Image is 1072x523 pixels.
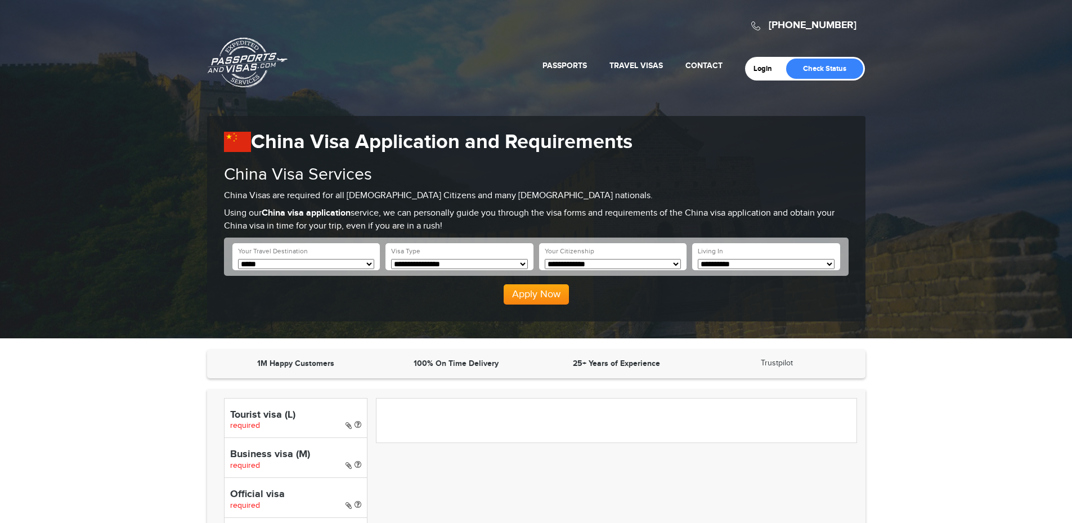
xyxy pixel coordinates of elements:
i: Paper Visa [346,462,352,470]
h4: Official visa [230,489,361,500]
i: Paper Visa [346,422,352,430]
p: Using our service, we can personally guide you through the visa forms and requirements of the Chi... [224,207,849,233]
a: Travel Visas [609,61,663,70]
p: China Visas are required for all [DEMOGRAPHIC_DATA] Citizens and many [DEMOGRAPHIC_DATA] nationals. [224,190,849,203]
strong: China visa application [262,208,351,218]
h2: China Visa Services [224,166,849,184]
strong: 1M Happy Customers [257,359,334,368]
label: Visa Type [391,247,420,256]
a: Passports & [DOMAIN_NAME] [208,37,288,88]
strong: 100% On Time Delivery [414,359,499,368]
span: required [230,421,260,430]
h1: China Visa Application and Requirements [224,130,849,154]
a: Passports [542,61,587,70]
i: Paper Visa [346,502,352,509]
label: Your Citizenship [545,247,594,256]
label: Living In [698,247,723,256]
a: Trustpilot [761,359,793,368]
button: Apply Now [504,284,569,305]
strong: 25+ Years of Experience [573,359,660,368]
a: [PHONE_NUMBER] [769,19,856,32]
span: required [230,461,260,470]
h4: Business visa (M) [230,449,361,461]
a: Login [753,64,780,73]
label: Your Travel Destination [238,247,308,256]
span: required [230,501,260,510]
h4: Tourist visa (L) [230,410,361,421]
a: Check Status [786,59,863,79]
a: Contact [685,61,723,70]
